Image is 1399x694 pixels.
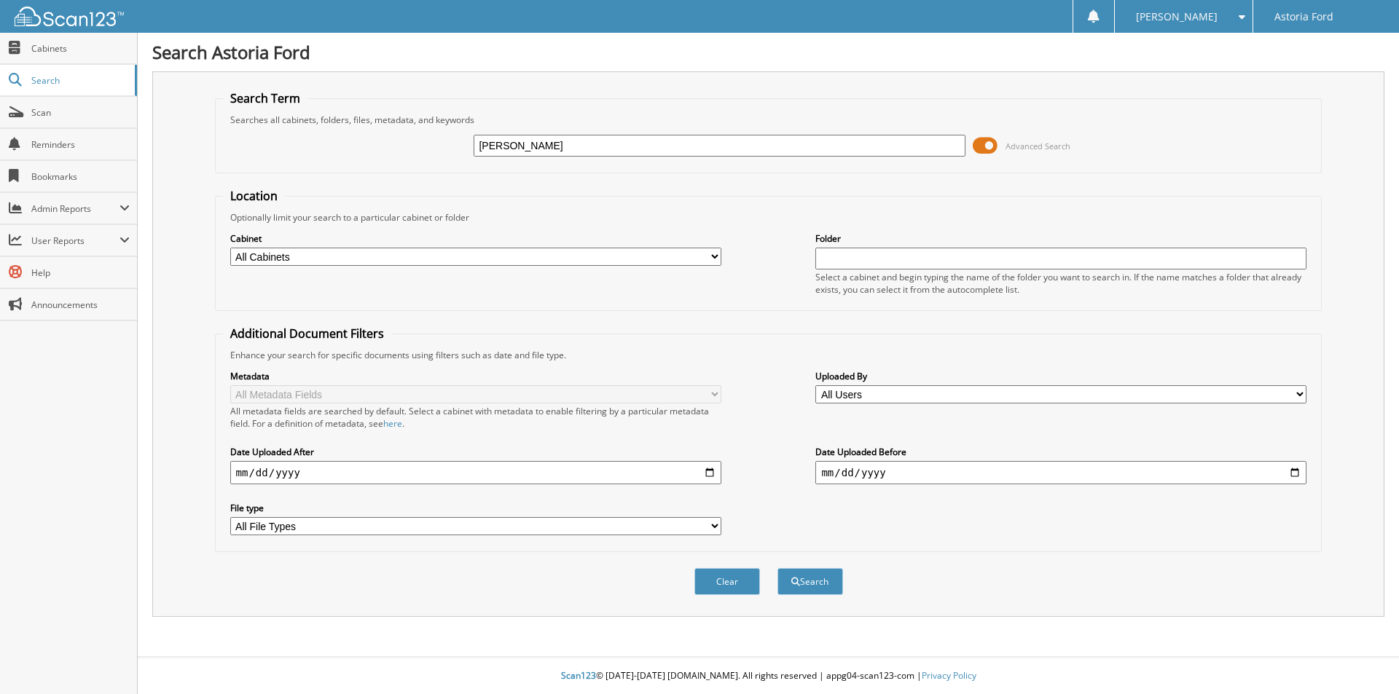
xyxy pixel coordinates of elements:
label: Date Uploaded Before [815,446,1306,458]
span: Scan123 [561,669,596,682]
label: File type [230,502,721,514]
div: Optionally limit your search to a particular cabinet or folder [223,211,1314,224]
span: Astoria Ford [1274,12,1333,21]
h1: Search Astoria Ford [152,40,1384,64]
span: Advanced Search [1006,141,1070,151]
div: Enhance your search for specific documents using filters such as date and file type. [223,349,1314,361]
legend: Location [223,188,285,204]
img: scan123-logo-white.svg [15,7,124,26]
legend: Additional Document Filters [223,326,391,342]
label: Cabinet [230,232,721,245]
label: Folder [815,232,1306,245]
span: Reminders [31,138,130,151]
div: Select a cabinet and begin typing the name of the folder you want to search in. If the name match... [815,271,1306,296]
span: Bookmarks [31,170,130,183]
a: here [383,417,402,430]
span: Help [31,267,130,279]
span: Cabinets [31,42,130,55]
span: Search [31,74,128,87]
legend: Search Term [223,90,307,106]
button: Clear [694,568,760,595]
label: Date Uploaded After [230,446,721,458]
button: Search [777,568,843,595]
a: Privacy Policy [922,669,976,682]
span: Scan [31,106,130,119]
span: User Reports [31,234,119,247]
span: Announcements [31,299,130,311]
input: end [815,461,1306,484]
div: © [DATE]-[DATE] [DOMAIN_NAME]. All rights reserved | appg04-scan123-com | [138,658,1399,694]
div: Searches all cabinets, folders, files, metadata, and keywords [223,114,1314,126]
input: start [230,461,721,484]
label: Uploaded By [815,370,1306,382]
span: [PERSON_NAME] [1136,12,1218,21]
label: Metadata [230,370,721,382]
span: Admin Reports [31,202,119,215]
div: All metadata fields are searched by default. Select a cabinet with metadata to enable filtering b... [230,405,721,430]
iframe: Chat Widget [1326,624,1399,694]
